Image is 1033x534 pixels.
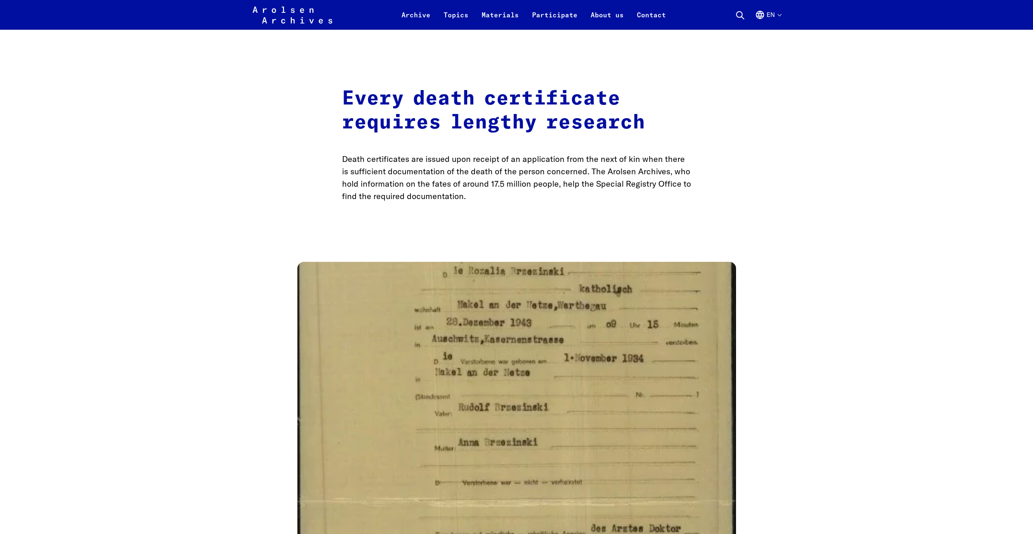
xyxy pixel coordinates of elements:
[342,87,691,135] h2: Every death certificate requires lengthy research
[395,5,672,25] nav: Primary
[395,10,437,30] a: Archive
[755,10,781,30] button: English, language selection
[475,10,525,30] a: Materials
[437,10,475,30] a: Topics
[342,153,691,202] p: Death certificates are issued upon receipt of an application from the next of kin when there is s...
[630,10,672,30] a: Contact
[525,10,584,30] a: Participate
[584,10,630,30] a: About us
